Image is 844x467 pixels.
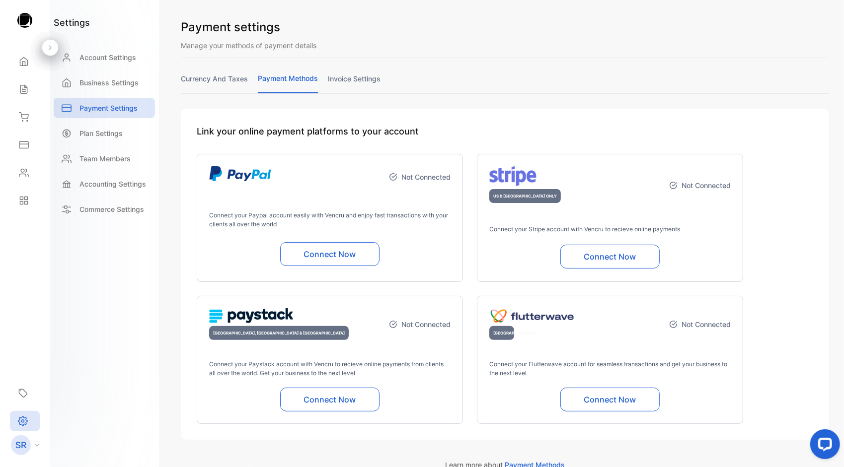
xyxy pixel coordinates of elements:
p: Plan Settings [79,128,123,138]
img: logo [489,166,537,186]
p: Connect your Flutterwave account for seamless transactions and get your business to the next level [489,360,731,378]
div: [GEOGRAPHIC_DATA], [GEOGRAPHIC_DATA] & [GEOGRAPHIC_DATA] [209,326,349,340]
p: Not Connected [682,319,731,330]
a: currency and taxes [181,73,248,93]
a: Business Settings [54,72,155,93]
a: invoice settings [328,73,381,93]
p: Commerce Settings [79,204,144,214]
a: Payment Settings [54,98,155,118]
p: Business Settings [79,77,139,88]
p: Not Connected [401,319,451,330]
button: Connect Now [280,242,380,266]
button: Connect Now [560,388,660,411]
h1: Link your online payment platforms to your account [197,125,813,138]
a: Account Settings [54,47,155,67]
a: payment methods [258,73,318,93]
p: SR [15,439,26,452]
p: Connect your Stripe account with Vencru to recieve online payments [489,225,731,234]
a: Plan Settings [54,123,155,143]
p: Account Settings [79,52,136,63]
img: logo [209,308,293,323]
p: Payment Settings [79,103,138,113]
p: Team Members [79,153,131,164]
iframe: LiveChat chat widget [802,425,844,467]
a: Commerce Settings [54,199,155,219]
div: US & [GEOGRAPHIC_DATA] ONLY [489,189,561,203]
div: [GEOGRAPHIC_DATA] [489,326,514,340]
button: Connect Now [280,388,380,411]
p: Accounting Settings [79,179,146,189]
img: logo [489,308,578,323]
button: Connect Now [560,245,660,268]
p: Not Connected [401,172,451,182]
img: logo [17,13,32,28]
a: Team Members [54,148,155,169]
p: Manage your methods of payment details [181,40,829,51]
a: Accounting Settings [54,174,155,194]
p: Not Connected [682,180,731,191]
h1: settings [54,16,90,29]
img: logo [209,166,271,181]
p: Connect your Paypal account easily with Vencru and enjoy fast transactions with your clients all ... [209,211,451,229]
h1: Payment settings [181,18,829,36]
p: Connect your Paystack account with Vencru to recieve online payments from clients all over the wo... [209,360,451,378]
